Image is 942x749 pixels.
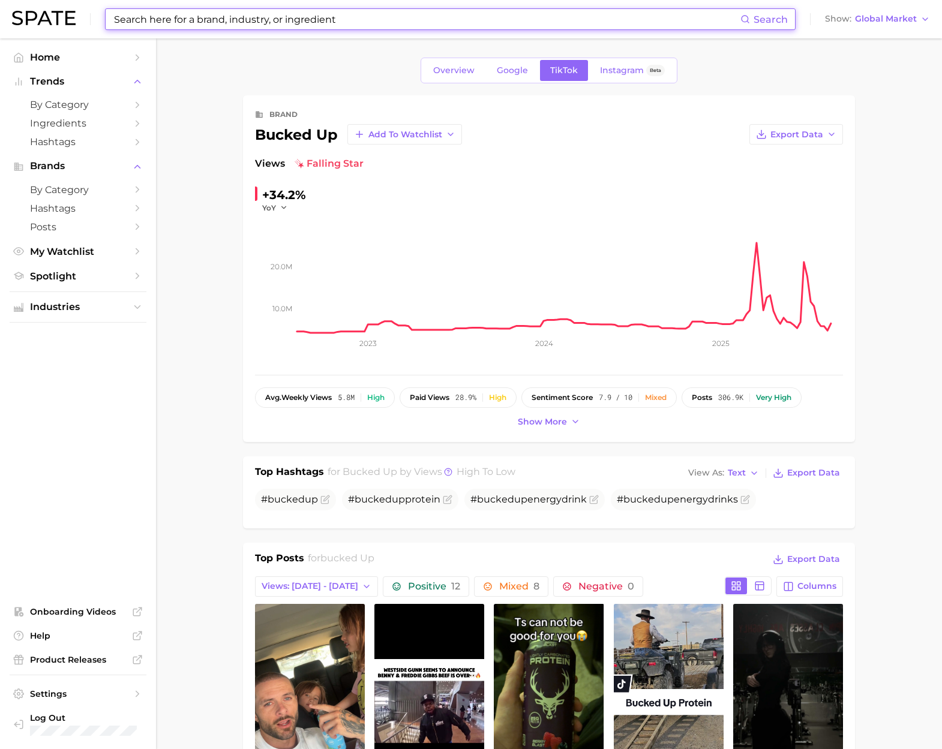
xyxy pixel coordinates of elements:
[10,95,146,114] a: by Category
[255,157,285,171] span: Views
[10,242,146,261] a: My Watchlist
[410,393,449,402] span: paid views
[30,221,126,233] span: Posts
[30,302,126,312] span: Industries
[578,582,634,591] span: Negative
[443,495,452,504] button: Flag as miscategorized or irrelevant
[533,580,539,592] span: 8
[797,581,836,591] span: Columns
[262,203,288,213] button: YoY
[10,48,146,67] a: Home
[855,16,917,22] span: Global Market
[320,552,374,564] span: bucked up
[308,551,374,569] h2: for
[262,581,358,591] span: Views: [DATE] - [DATE]
[489,393,506,402] div: High
[30,606,126,617] span: Onboarding Videos
[408,582,460,591] span: Positive
[770,551,843,568] button: Export Data
[30,712,137,723] span: Log Out
[338,393,355,402] span: 5.8m
[12,11,76,25] img: SPATE
[30,654,126,665] span: Product Releases
[532,393,593,402] span: sentiment score
[756,393,791,402] div: Very high
[600,65,644,76] span: Instagram
[617,494,738,505] span: # energydrinks
[10,685,146,703] a: Settings
[30,52,126,63] span: Home
[692,393,712,402] span: posts
[30,118,126,129] span: Ingredients
[271,262,292,271] tspan: 20.0m
[589,495,599,504] button: Flag as miscategorized or irrelevant
[10,133,146,151] a: Hashtags
[392,494,405,505] span: up
[754,14,788,25] span: Search
[269,107,298,122] div: brand
[30,203,126,214] span: Hashtags
[30,99,126,110] span: by Category
[30,136,126,148] span: Hashtags
[255,465,324,482] h1: Top Hashtags
[423,60,485,81] a: Overview
[590,60,675,81] a: InstagramBeta
[451,580,460,592] span: 12
[348,494,440,505] span: # protein
[518,417,567,427] span: Show more
[650,65,661,76] span: Beta
[718,393,743,402] span: 306.9k
[30,630,126,641] span: Help
[10,73,146,91] button: Trends
[470,494,587,505] span: # energydrink
[265,393,281,402] abbr: average
[497,65,528,76] span: Google
[367,393,385,402] div: High
[343,466,397,477] span: bucked up
[328,465,515,482] h2: for by Views
[10,114,146,133] a: Ingredients
[487,60,538,81] a: Google
[355,494,392,505] span: bucked
[10,709,146,739] a: Log out. Currently logged in with e-mail yumi.toki@spate.nyc.
[400,387,517,408] button: paid views28.9%High
[521,387,677,408] button: sentiment score7.9 / 10Mixed
[30,246,126,257] span: My Watchlist
[685,465,762,481] button: View AsText
[433,65,475,76] span: Overview
[30,688,126,699] span: Settings
[661,494,674,505] span: up
[368,130,442,140] span: Add to Watchlist
[268,494,305,505] span: bucked
[599,393,632,402] span: 7.9 / 10
[255,576,378,597] button: Views: [DATE] - [DATE]
[295,157,364,171] span: falling star
[10,267,146,285] a: Spotlight
[682,387,802,408] button: posts306.9kVery high
[499,582,539,591] span: Mixed
[10,218,146,236] a: Posts
[514,494,527,505] span: up
[535,339,553,348] tspan: 2024
[628,580,634,592] span: 0
[728,470,746,476] span: Text
[645,393,667,402] div: Mixed
[787,468,840,478] span: Export Data
[770,465,843,482] button: Export Data
[255,387,395,408] button: avg.weekly views5.8mHigh
[770,130,823,140] span: Export Data
[749,124,843,145] button: Export Data
[305,494,318,505] span: up
[776,576,843,597] button: Columns
[255,551,304,569] h1: Top Posts
[540,60,588,81] a: TikTok
[262,203,276,213] span: YoY
[10,627,146,645] a: Help
[295,159,304,169] img: falling star
[477,494,514,505] span: bucked
[10,298,146,316] button: Industries
[262,185,306,204] div: +34.2%
[10,181,146,199] a: by Category
[30,184,126,195] span: by Category
[30,270,126,282] span: Spotlight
